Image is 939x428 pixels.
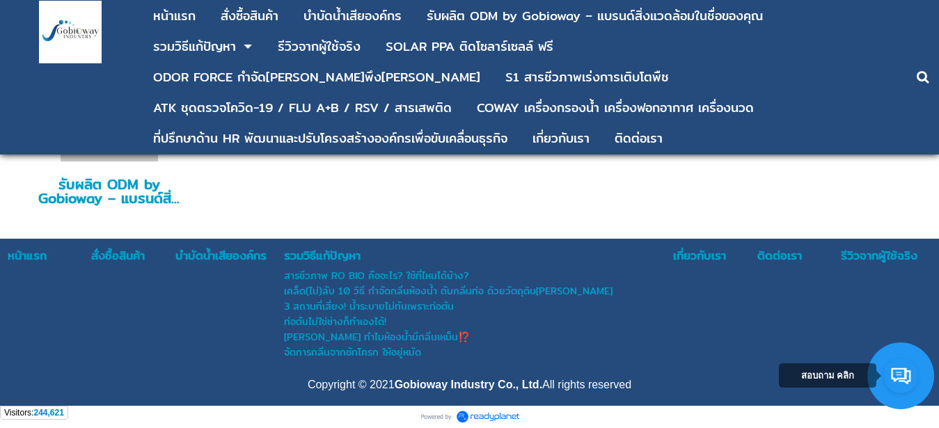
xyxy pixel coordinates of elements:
a: หน้าแรก [153,3,196,29]
a: ติดต่อเรา [757,246,839,264]
a: ที่ปรึกษาด้าน HR พัฒนาและปรับโครงสร้างองค์กรเพื่อขับเคลื่อนธุรกิจ [153,125,507,152]
a: สั่งซื้อสินค้า [221,3,278,29]
a: ติดต่อเรา [615,125,663,152]
a: 3 สถานที่เสี่ยง! น้ำระบายไม่ทันเพราะท่อตัน [284,299,672,314]
div: S1 สารชีวภาพเร่งการเติบโตพืช [505,71,669,84]
span: สอบถาม คลิก [801,370,855,381]
div: รีวิวจากผู้ใช้จริง [278,40,361,53]
a: รวมวิธีแก้ปัญหา [284,246,672,264]
a: หน้าแรก [8,246,90,264]
a: สารชีวภาพ RO BIO คืออะไร? ใช้ที่ไหนได้บ้าง? [284,268,672,283]
img: Powered by ReadyPlanet [415,406,525,428]
div: COWAY เครื่องกรองน้ำ เครื่องฟอกอากาศ เครื่องนวด [477,102,754,114]
a: ท่อตันไม่ใช่ช่างก็ทำเองได้! [284,314,672,329]
span: Copyright © 2021 All rights reserved [308,379,631,390]
div: หน้าแรก [153,10,196,22]
div: ATK ชุดตรวจโควิด-19 / FLU A+B / RSV / สารเสพติด [153,102,452,114]
div: สั่งซื้อสินค้า [221,10,278,22]
a: เกี่ยวกับเรา [673,246,755,264]
a: COWAY เครื่องกรองน้ำ เครื่องฟอกอากาศ เครื่องนวด [477,95,754,121]
strong: Gobioway Industry Co., Ltd. [395,379,542,390]
a: บําบัดน้ำเสียองค์กร [303,3,402,29]
div: เกี่ยวกับเรา [532,132,590,145]
a: ATK ชุดตรวจโควิด-19 / FLU A+B / RSV / สารเสพติด [153,95,452,121]
a: [PERSON_NAME] ทำไมห้องน้ำมีกลิ่นเหม็น⁉️ [284,329,672,344]
div: รวมวิธีแก้ปัญหา [153,40,236,53]
div: ที่ปรึกษาด้าน HR พัฒนาและปรับโครงสร้างองค์กรเพื่อขับเคลื่อนธุรกิจ [153,132,507,145]
div: บําบัดน้ำเสียองค์กร [303,10,402,22]
a: รับผลิต ODM by Gobioway – แบรนด์สิ่งแวดล้อมในชื่อของคุณ [427,3,763,29]
div: SOLAR PPA ติดโซลาร์เซลล์ ฟรี [386,40,553,53]
div: ติดต่อเรา [615,132,663,145]
div: รับผลิต ODM by Gobioway – แบรนด์สิ่งแวดล้อมในชื่อของคุณ [427,10,763,22]
a: สั่งซื้อสินค้า [91,246,173,264]
a: รีวิวจากผู้ใช้จริง [841,246,931,264]
a: เกี่ยวกับเรา [532,125,590,152]
a: เคล็ด(ไม่)ลับ 10 วิธี กำจัดกลิ่นห้องน้ำ ดับกลิ่นท่อ ด้วยวัตถุดิบ[PERSON_NAME] [284,283,672,299]
a: บําบัดน้ำเสียองค์กร [175,246,283,264]
a: รับผลิต ODM by Gobioway – แบรนด์สิ่... [38,173,180,209]
a: รวมวิธีแก้ปัญหา [153,33,236,60]
span: 244,621 [33,408,63,418]
a: SOLAR PPA ติดโซลาร์เซลล์ ฟรี [386,33,553,60]
a: S1 สารชีวภาพเร่งการเติบโตพืช [505,64,669,90]
a: จัดการกลิ่นจากชักโครก ให้อยู่หมัด [284,344,672,360]
div: ODOR FORCE กำจัด[PERSON_NAME]พึง[PERSON_NAME] [153,71,480,84]
img: large-1644130236041.jpg [39,1,102,63]
a: รีวิวจากผู้ใช้จริง [278,33,361,60]
a: ODOR FORCE กำจัด[PERSON_NAME]พึง[PERSON_NAME] [153,64,480,90]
